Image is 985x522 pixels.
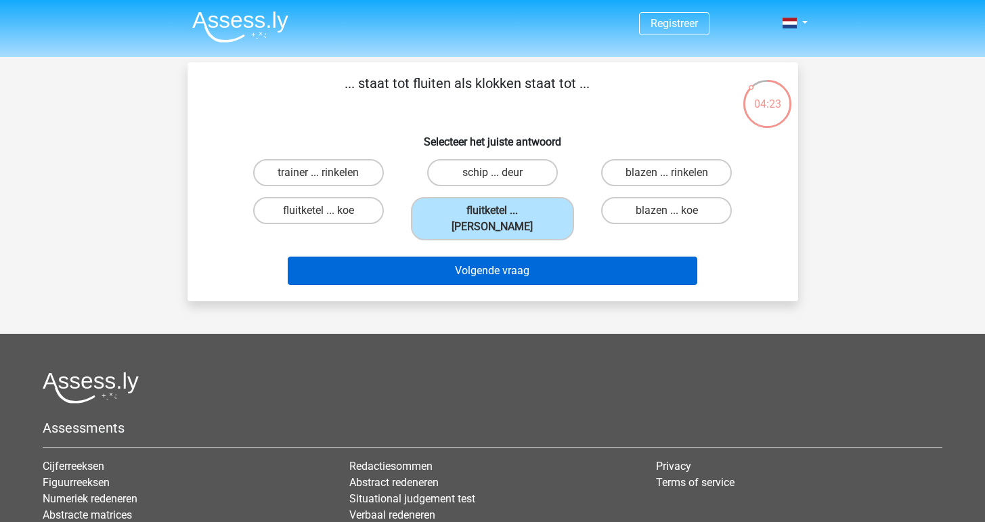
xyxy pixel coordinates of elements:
[411,197,574,240] label: fluitketel ... [PERSON_NAME]
[43,460,104,473] a: Cijferreeksen
[43,476,110,489] a: Figuurreeksen
[43,508,132,521] a: Abstracte matrices
[651,17,698,30] a: Registreer
[656,460,691,473] a: Privacy
[43,492,137,505] a: Numeriek redeneren
[601,159,732,186] label: blazen ... rinkelen
[349,476,439,489] a: Abstract redeneren
[43,420,942,436] h5: Assessments
[209,125,776,148] h6: Selecteer het juiste antwoord
[656,476,735,489] a: Terms of service
[253,159,384,186] label: trainer ... rinkelen
[209,73,726,114] p: ... staat tot fluiten als klokken staat tot ...
[427,159,558,186] label: schip ... deur
[253,197,384,224] label: fluitketel ... koe
[288,257,697,285] button: Volgende vraag
[192,11,288,43] img: Assessly
[349,460,433,473] a: Redactiesommen
[43,372,139,404] img: Assessly logo
[601,197,732,224] label: blazen ... koe
[349,508,435,521] a: Verbaal redeneren
[349,492,475,505] a: Situational judgement test
[742,79,793,112] div: 04:23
